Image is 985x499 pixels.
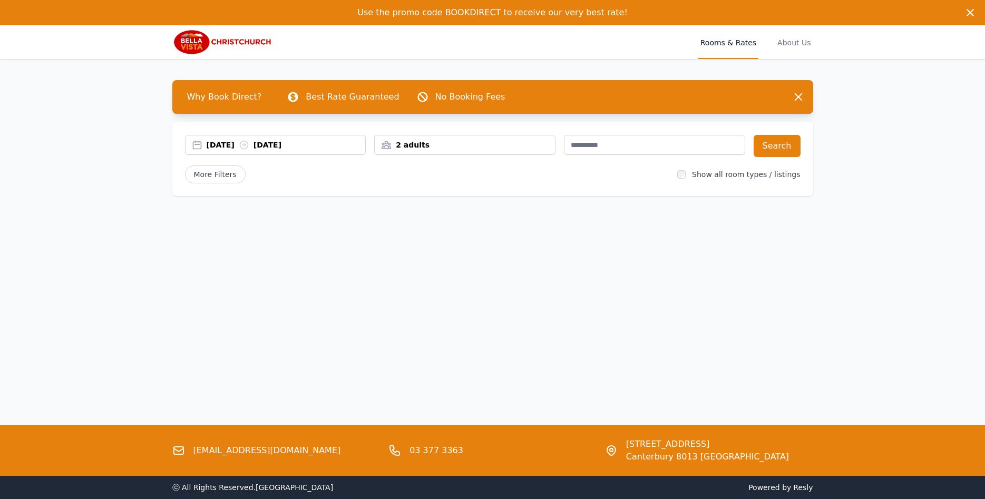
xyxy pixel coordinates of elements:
button: Search [754,135,801,157]
span: More Filters [185,165,246,183]
p: No Booking Fees [435,91,505,103]
div: [DATE] [DATE] [207,140,366,150]
span: Powered by [497,482,813,493]
a: About Us [775,25,813,59]
label: Show all room types / listings [692,170,800,179]
a: Rooms & Rates [698,25,758,59]
a: Resly [793,483,813,492]
span: Canterbury 8013 [GEOGRAPHIC_DATA] [626,451,789,463]
span: Use the promo code BOOKDIRECT to receive our very best rate! [357,7,628,17]
a: 03 377 3363 [409,444,463,457]
img: Bella Vista Christchurch [172,30,274,55]
span: Why Book Direct? [179,86,270,107]
a: [EMAIL_ADDRESS][DOMAIN_NAME] [193,444,341,457]
p: Best Rate Guaranteed [306,91,399,103]
span: ⓒ All Rights Reserved. [GEOGRAPHIC_DATA] [172,483,334,492]
div: 2 adults [375,140,555,150]
span: [STREET_ADDRESS] [626,438,789,451]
